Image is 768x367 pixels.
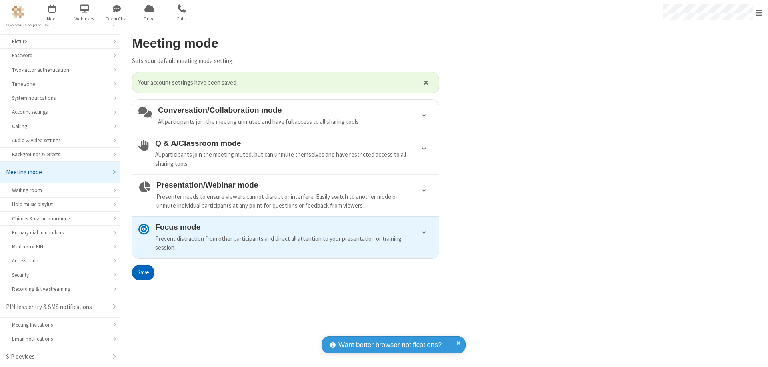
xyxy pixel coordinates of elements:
div: Security [12,271,108,279]
button: Save [132,265,154,281]
h2: Meeting mode [132,36,439,50]
div: System notifications [12,94,108,102]
div: Recording & live streaming [12,285,108,293]
span: Meet [37,15,67,22]
h4: Presentation/Webinar mode [156,181,433,189]
span: Drive [134,15,164,22]
p: Sets your default meeting mode setting. [132,56,439,66]
div: Backgrounds & effects [12,151,108,158]
div: Account settings [12,108,108,116]
div: Hold music playlist [12,200,108,208]
img: QA Selenium DO NOT DELETE OR CHANGE [12,6,24,18]
div: Chimes & name announce [12,215,108,222]
div: Picture [12,38,108,45]
h4: Q & A/Classroom mode [155,139,433,147]
div: PIN-less entry & SMS notifications [6,302,108,312]
div: Moderator PIN [12,243,108,250]
div: Calling [12,123,108,130]
div: Presenter needs to ensure viewers cannot disrupt or interfere. Easily switch to another mode or u... [156,192,433,210]
button: Close alert [420,77,433,89]
div: SIP devices [6,352,108,361]
span: Your account settings have been saved [138,78,414,87]
span: Team Chat [102,15,132,22]
div: All participants join the meeting muted, but can unmute themselves and have restricted access to ... [155,150,433,168]
h4: Conversation/Collaboration mode [158,106,433,114]
div: All participants join the meeting unmuted and have full access to all sharing tools [158,117,433,127]
div: Two-factor authentication [12,66,108,74]
h4: Focus mode [155,223,433,231]
div: Audio & video settings [12,137,108,144]
div: Meeting Invitations [12,321,108,329]
iframe: Chat [748,346,762,361]
div: Access code [12,257,108,264]
div: Prevent distraction from other participants and direct all attention to your presentation or trai... [155,234,433,252]
div: Time zone [12,80,108,88]
div: Primary dial-in numbers [12,229,108,236]
span: Webinars [70,15,100,22]
div: Email notifications [12,335,108,343]
span: Calls [167,15,197,22]
div: Meeting mode [6,168,108,177]
span: Want better browser notifications? [338,340,442,350]
div: Password [12,52,108,59]
div: Waiting room [12,186,108,194]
